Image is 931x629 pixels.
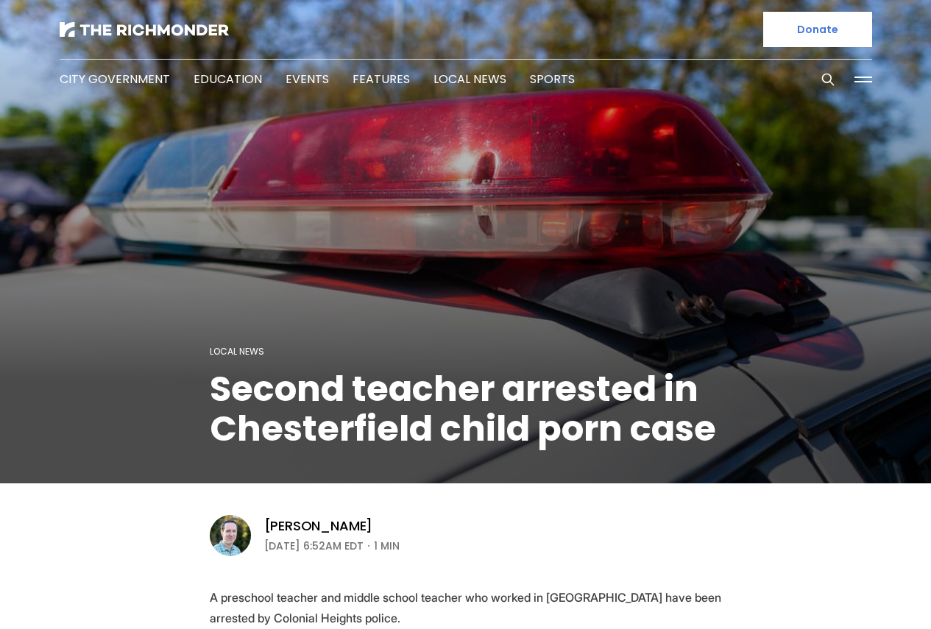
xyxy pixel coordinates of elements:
[530,71,575,88] a: Sports
[763,12,872,47] a: Donate
[210,369,722,449] h1: Second teacher arrested in Chesterfield child porn case
[210,587,722,628] p: A preschool teacher and middle school teacher who worked in [GEOGRAPHIC_DATA] have been arrested ...
[60,71,170,88] a: City Government
[210,345,264,358] a: Local News
[210,515,251,556] img: Michael Phillips
[286,71,329,88] a: Events
[194,71,262,88] a: Education
[353,71,410,88] a: Features
[433,71,506,88] a: Local News
[817,68,839,90] button: Search this site
[60,22,229,37] img: The Richmonder
[807,557,931,629] iframe: portal-trigger
[264,517,373,535] a: [PERSON_NAME]
[264,537,364,555] time: [DATE] 6:52AM EDT
[374,537,400,555] span: 1 min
